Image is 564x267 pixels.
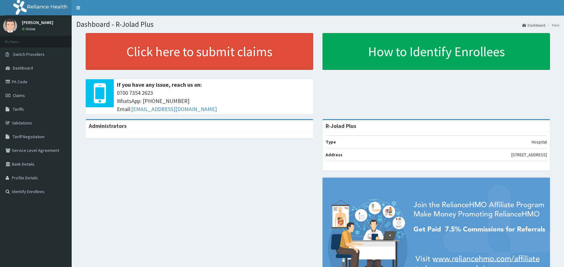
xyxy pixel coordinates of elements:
span: Switch Providers [13,51,45,57]
span: Claims [13,93,25,98]
h1: Dashboard - R-Jolad Plus [76,20,559,28]
b: Administrators [89,122,127,129]
a: Click here to submit claims [86,33,313,70]
p: Hospital [532,139,547,145]
a: How to Identify Enrollees [323,33,550,70]
a: [EMAIL_ADDRESS][DOMAIN_NAME] [131,105,217,113]
a: Online [22,27,37,31]
strong: R-Jolad Plus [326,122,356,129]
b: Type [326,139,336,145]
span: Tariffs [13,106,24,112]
span: Dashboard [13,65,33,71]
b: Address [326,152,342,158]
span: Tariff Negotiation [13,134,45,139]
b: If you have any issue, reach us on: [117,81,202,88]
p: [PERSON_NAME] [22,20,53,25]
img: User Image [3,19,17,33]
p: [STREET_ADDRESS] [511,152,547,158]
li: Here [546,22,559,28]
span: 0700 7354 2623 WhatsApp: [PHONE_NUMBER] Email: [117,89,310,113]
a: Dashboard [522,22,545,28]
